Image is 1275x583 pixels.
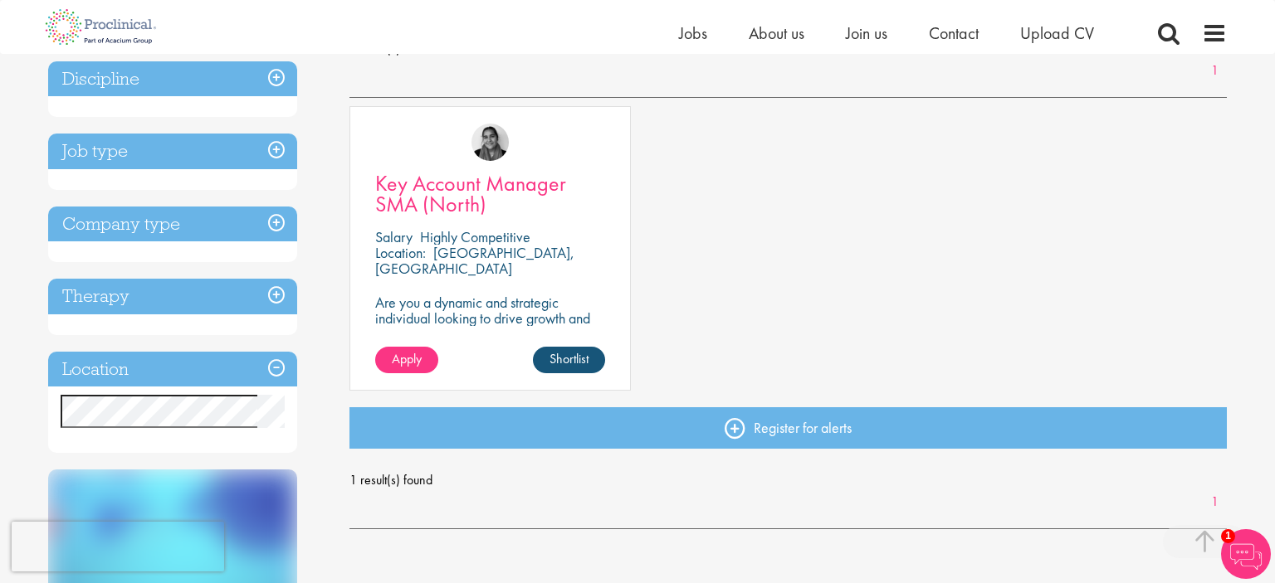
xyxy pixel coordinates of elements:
h3: Location [48,352,297,387]
a: Apply [375,347,438,373]
p: Are you a dynamic and strategic individual looking to drive growth and build lasting partnerships... [375,294,605,357]
a: 1 [1203,493,1227,512]
h3: Company type [48,206,297,242]
a: 1 [1203,61,1227,80]
img: Chatbot [1221,529,1271,579]
a: Contact [929,22,979,44]
a: Jobs [679,22,707,44]
span: 1 [1221,529,1235,543]
a: Shortlist [533,347,605,373]
span: Apply [392,350,422,367]
iframe: reCAPTCHA [12,522,224,571]
p: Highly Competitive [420,227,530,246]
img: Anjali Parbhu [471,124,509,161]
a: Key Account Manager SMA (North) [375,173,605,215]
a: Upload CV [1020,22,1094,44]
h3: Therapy [48,279,297,314]
a: Register for alerts [349,407,1228,449]
span: 1 result(s) found [349,468,1228,493]
a: Join us [846,22,887,44]
p: [GEOGRAPHIC_DATA], [GEOGRAPHIC_DATA] [375,243,574,278]
span: Location: [375,243,426,262]
h3: Discipline [48,61,297,97]
a: About us [749,22,804,44]
span: Key Account Manager SMA (North) [375,169,566,218]
h3: Job type [48,134,297,169]
span: Salary [375,227,413,246]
